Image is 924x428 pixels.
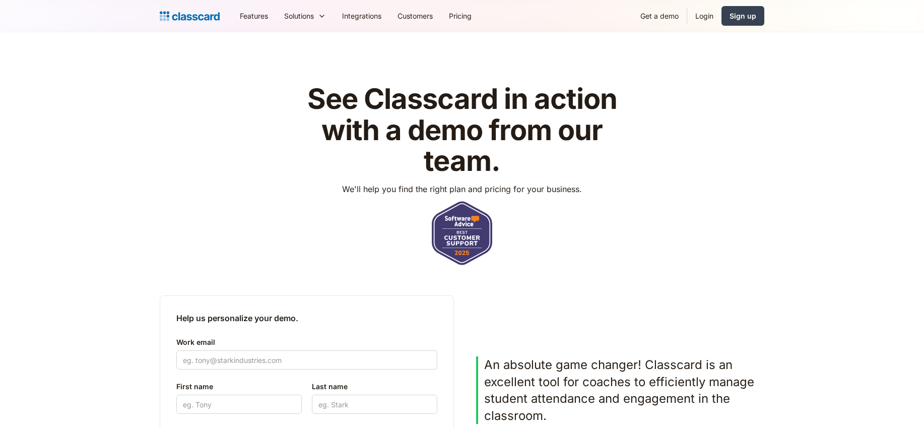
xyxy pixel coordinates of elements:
a: Get a demo [632,5,687,27]
input: eg. Tony [176,395,302,414]
a: Integrations [334,5,389,27]
input: eg. tony@starkindustries.com [176,350,437,370]
div: Solutions [276,5,334,27]
a: home [160,9,220,23]
div: Solutions [284,11,314,21]
h2: Help us personalize your demo. [176,312,437,324]
a: Sign up [721,6,764,26]
div: Sign up [730,11,756,21]
label: Last name [312,381,437,393]
p: We'll help you find the right plan and pricing for your business. [342,183,582,195]
label: First name [176,381,302,393]
a: Customers [389,5,441,27]
a: Login [687,5,721,27]
input: eg. Stark [312,395,437,414]
p: An absolute game changer! Classcard is an excellent tool for coaches to efficiently manage studen... [484,356,758,424]
label: Work email [176,336,437,348]
a: Features [232,5,276,27]
a: Pricing [441,5,480,27]
strong: See Classcard in action with a demo from our team. [307,82,617,178]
